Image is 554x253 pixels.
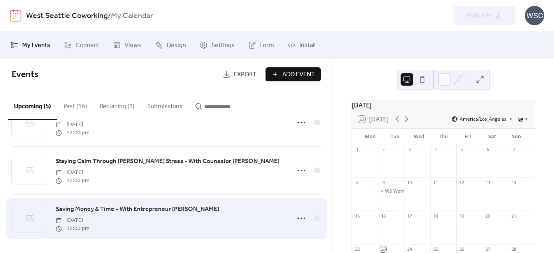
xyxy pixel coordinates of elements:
div: Sun [504,129,529,144]
div: 23 [380,246,386,252]
span: 12:00 pm [56,129,90,137]
img: logo [10,9,21,22]
div: WS Women in Entrepreneurship Meetup [378,188,404,195]
a: My Events [5,35,56,56]
button: Past (16) [57,90,93,119]
span: Form [260,41,274,50]
div: Wed [407,129,431,144]
div: 5 [459,147,464,153]
a: Connect [58,35,105,56]
span: Connect [76,41,99,50]
div: 9 [380,180,386,186]
a: Install [282,35,321,56]
div: WSC [525,6,544,25]
span: 12:00 pm [56,225,90,233]
button: Add Event [266,67,321,81]
span: Install [299,41,315,50]
div: 28 [511,246,517,252]
span: Export [234,70,257,79]
div: 19 [459,213,464,219]
span: Settings [211,41,235,50]
div: 21 [511,213,517,219]
button: Submissions [141,90,189,119]
a: Form [243,35,280,56]
div: 27 [485,246,491,252]
div: 1 [354,147,360,153]
div: 4 [433,147,438,153]
span: [DATE] [56,121,90,129]
button: Upcoming (5) [8,90,57,120]
div: 3 [406,147,412,153]
div: 22 [354,246,360,252]
div: 13 [485,180,491,186]
span: Events [12,66,39,83]
div: WS Women in Entrepreneurship Meetup [385,188,472,195]
div: 8 [354,180,360,186]
div: 18 [433,213,438,219]
span: 12:00 pm [56,177,90,185]
div: [DATE] [352,100,535,110]
div: 26 [459,246,464,252]
div: 2 [380,147,386,153]
div: 25 [433,246,438,252]
div: Sat [480,129,505,144]
div: 10 [406,180,412,186]
span: Saving Money & Time - With Entrepreneur [PERSON_NAME] [56,205,219,214]
span: Views [125,41,141,50]
div: 7 [511,147,517,153]
span: My Events [22,41,50,50]
div: 12 [459,180,464,186]
a: Design [149,35,192,56]
div: Mon [358,129,383,144]
span: [DATE] [56,216,90,225]
div: 11 [433,180,438,186]
div: 24 [406,246,412,252]
a: Export [217,67,262,81]
b: / [108,9,111,23]
span: [DATE] [56,169,90,177]
b: My Calendar [111,9,153,23]
span: Design [167,41,186,50]
div: 20 [485,213,491,219]
div: Fri [456,129,480,144]
div: 6 [485,147,491,153]
span: America/Los_Angeles [460,117,507,121]
a: Settings [194,35,241,56]
a: West Seattle Coworking [26,9,108,23]
div: 15 [354,213,360,219]
div: 16 [380,213,386,219]
a: Views [107,35,147,56]
a: Saving Money & Time - With Entrepreneur [PERSON_NAME] [56,204,219,214]
div: 14 [511,180,517,186]
span: Add Event [282,70,315,79]
button: Recurring (1) [93,90,141,119]
div: Tue [382,129,407,144]
div: 17 [406,213,412,219]
span: Staying Calm Through [PERSON_NAME] Stress - With Counselor [PERSON_NAME] [56,157,280,166]
div: Thu [431,129,456,144]
a: Staying Calm Through [PERSON_NAME] Stress - With Counselor [PERSON_NAME] [56,156,280,167]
